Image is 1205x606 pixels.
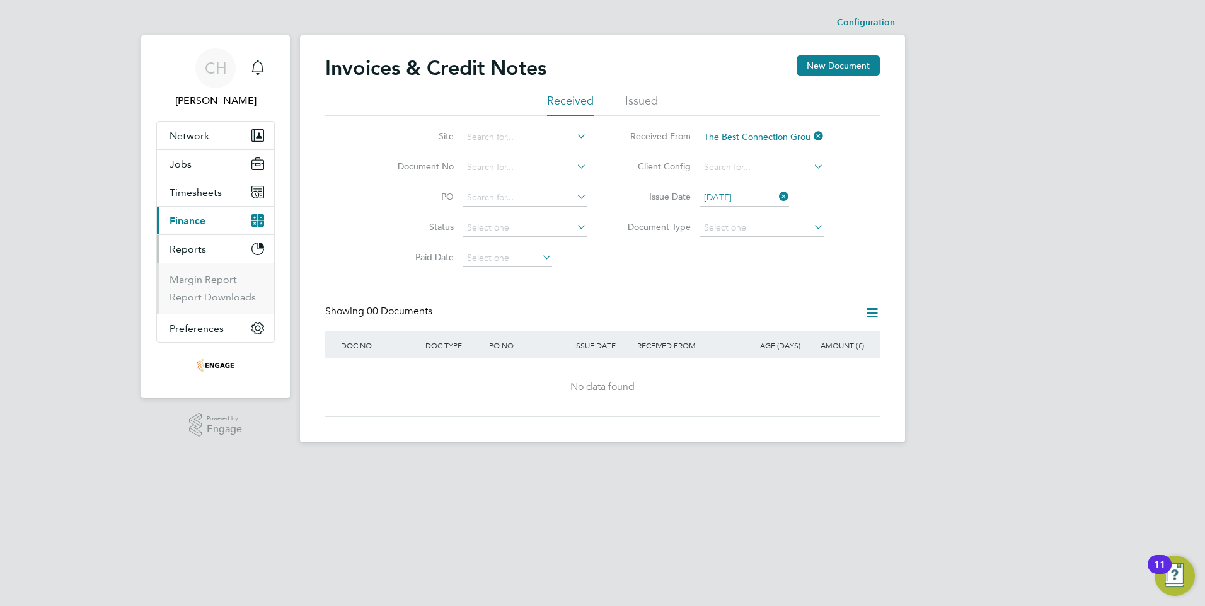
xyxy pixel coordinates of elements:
span: Finance [170,215,205,227]
a: CH[PERSON_NAME] [156,48,275,108]
div: Showing [325,305,435,318]
button: Timesheets [157,178,274,206]
label: Client Config [618,161,691,172]
input: Search for... [463,129,587,146]
button: Open Resource Center, 11 new notifications [1155,556,1195,596]
span: Preferences [170,323,224,334]
label: Received From [618,130,691,142]
input: Search for... [463,159,587,176]
a: Go to home page [156,355,275,375]
label: Site [381,130,454,142]
div: DOC NO [338,331,422,360]
li: Received [547,93,594,116]
span: Network [170,130,209,142]
input: Select one [700,189,789,207]
button: Jobs [157,150,274,178]
input: Select one [700,219,824,237]
button: New Document [797,55,880,76]
input: Select one [463,219,587,237]
button: Network [157,122,274,149]
a: Margin Report [170,273,237,285]
div: 11 [1154,564,1165,581]
button: Finance [157,207,274,234]
img: thebestconnection-logo-retina.png [197,355,234,375]
a: Report Downloads [170,291,256,303]
span: Engage [207,424,242,435]
input: Select one [463,249,552,267]
div: DOC TYPE [422,331,486,360]
span: Jobs [170,158,192,170]
nav: Main navigation [141,35,290,398]
span: Reports [170,243,206,255]
span: Timesheets [170,186,222,198]
span: Powered by [207,413,242,424]
div: Reports [157,263,274,314]
label: Issue Date [618,191,691,202]
div: ISSUE DATE [571,331,635,360]
button: Reports [157,235,274,263]
li: Configuration [837,10,895,35]
div: RECEIVED FROM [634,331,740,360]
div: No data found [338,380,867,394]
input: Search for... [700,129,824,146]
label: Document No [381,161,454,172]
span: Clare Hayes [156,93,275,108]
span: CH [205,60,227,76]
div: AGE (DAYS) [740,331,804,360]
span: 00 Documents [367,305,432,317]
label: Document Type [618,221,691,232]
a: Powered byEngage [189,413,243,437]
label: PO [381,191,454,202]
input: Search for... [700,159,824,176]
input: Search for... [463,189,587,207]
button: Preferences [157,314,274,342]
h2: Invoices & Credit Notes [325,55,546,81]
div: AMOUNT (£) [804,331,867,360]
label: Status [381,221,454,232]
div: PO NO [486,331,570,360]
label: Paid Date [381,251,454,263]
li: Issued [625,93,658,116]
